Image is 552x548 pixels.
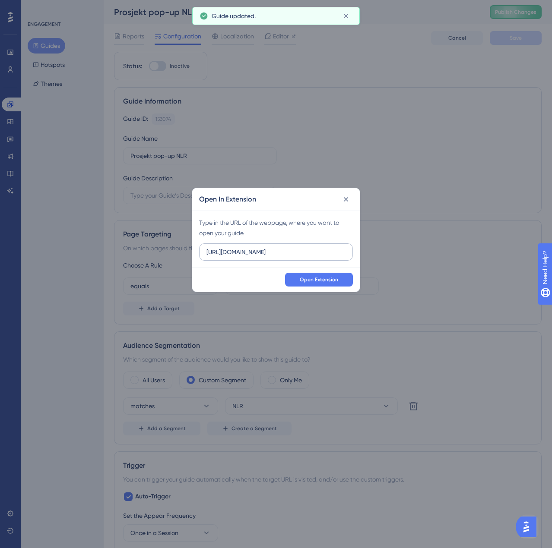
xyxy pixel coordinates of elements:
input: URL [206,247,346,257]
span: Open Extension [300,276,338,283]
span: Guide updated. [212,11,256,21]
h2: Open In Extension [199,194,256,205]
iframe: UserGuiding AI Assistant Launcher [516,514,542,540]
span: Need Help? [20,2,54,13]
div: Type in the URL of the webpage, where you want to open your guide. [199,217,353,238]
